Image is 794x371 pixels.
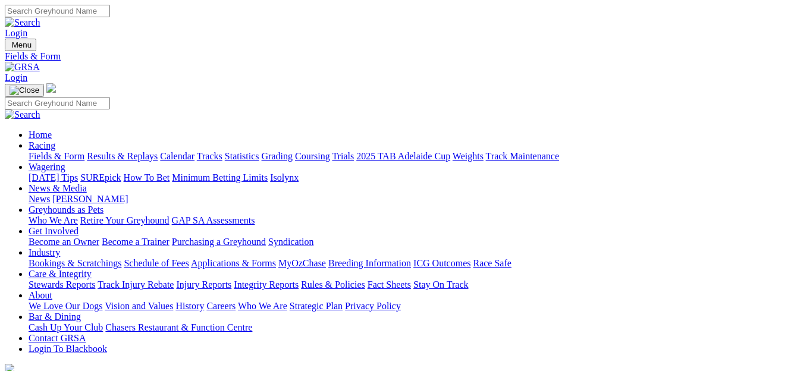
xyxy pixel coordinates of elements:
a: Login [5,73,27,83]
div: Get Involved [29,237,789,247]
a: Race Safe [473,258,511,268]
a: ICG Outcomes [413,258,470,268]
a: Privacy Policy [345,301,401,311]
a: Chasers Restaurant & Function Centre [105,322,252,332]
a: News & Media [29,183,87,193]
a: Cash Up Your Club [29,322,103,332]
a: Schedule of Fees [124,258,189,268]
a: GAP SA Assessments [172,215,255,225]
a: Fact Sheets [368,279,411,290]
a: Minimum Betting Limits [172,172,268,183]
a: Racing [29,140,55,150]
a: Purchasing a Greyhound [172,237,266,247]
a: Who We Are [29,215,78,225]
img: Search [5,109,40,120]
a: Syndication [268,237,313,247]
a: Bookings & Scratchings [29,258,121,268]
a: Tracks [197,151,222,161]
a: Login [5,28,27,38]
a: MyOzChase [278,258,326,268]
a: Become a Trainer [102,237,170,247]
div: Care & Integrity [29,279,789,290]
a: SUREpick [80,172,121,183]
div: Bar & Dining [29,322,789,333]
a: Bar & Dining [29,312,81,322]
a: Calendar [160,151,194,161]
a: Home [29,130,52,140]
a: Weights [453,151,484,161]
button: Toggle navigation [5,84,44,97]
a: News [29,194,50,204]
a: Become an Owner [29,237,99,247]
a: Track Maintenance [486,151,559,161]
a: Statistics [225,151,259,161]
input: Search [5,5,110,17]
a: Login To Blackbook [29,344,107,354]
img: Search [5,17,40,28]
span: Menu [12,40,32,49]
a: Grading [262,151,293,161]
a: Strategic Plan [290,301,343,311]
a: Isolynx [270,172,299,183]
div: Industry [29,258,789,269]
img: Close [10,86,39,95]
a: Industry [29,247,60,257]
button: Toggle navigation [5,39,36,51]
input: Search [5,97,110,109]
a: Greyhounds as Pets [29,205,103,215]
a: Integrity Reports [234,279,299,290]
a: [PERSON_NAME] [52,194,128,204]
a: Coursing [295,151,330,161]
a: Applications & Forms [191,258,276,268]
div: Wagering [29,172,789,183]
a: Who We Are [238,301,287,311]
a: Injury Reports [176,279,231,290]
a: Contact GRSA [29,333,86,343]
a: Care & Integrity [29,269,92,279]
img: GRSA [5,62,40,73]
a: How To Bet [124,172,170,183]
a: [DATE] Tips [29,172,78,183]
a: Vision and Values [105,301,173,311]
div: News & Media [29,194,789,205]
a: Trials [332,151,354,161]
a: Stewards Reports [29,279,95,290]
a: History [175,301,204,311]
div: Racing [29,151,789,162]
a: 2025 TAB Adelaide Cup [356,151,450,161]
div: About [29,301,789,312]
img: logo-grsa-white.png [46,83,56,93]
a: Rules & Policies [301,279,365,290]
a: Track Injury Rebate [98,279,174,290]
a: Retire Your Greyhound [80,215,170,225]
a: Results & Replays [87,151,158,161]
a: About [29,290,52,300]
a: Fields & Form [5,51,789,62]
a: Get Involved [29,226,79,236]
a: We Love Our Dogs [29,301,102,311]
a: Breeding Information [328,258,411,268]
a: Fields & Form [29,151,84,161]
a: Stay On Track [413,279,468,290]
a: Wagering [29,162,65,172]
div: Greyhounds as Pets [29,215,789,226]
a: Careers [206,301,236,311]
